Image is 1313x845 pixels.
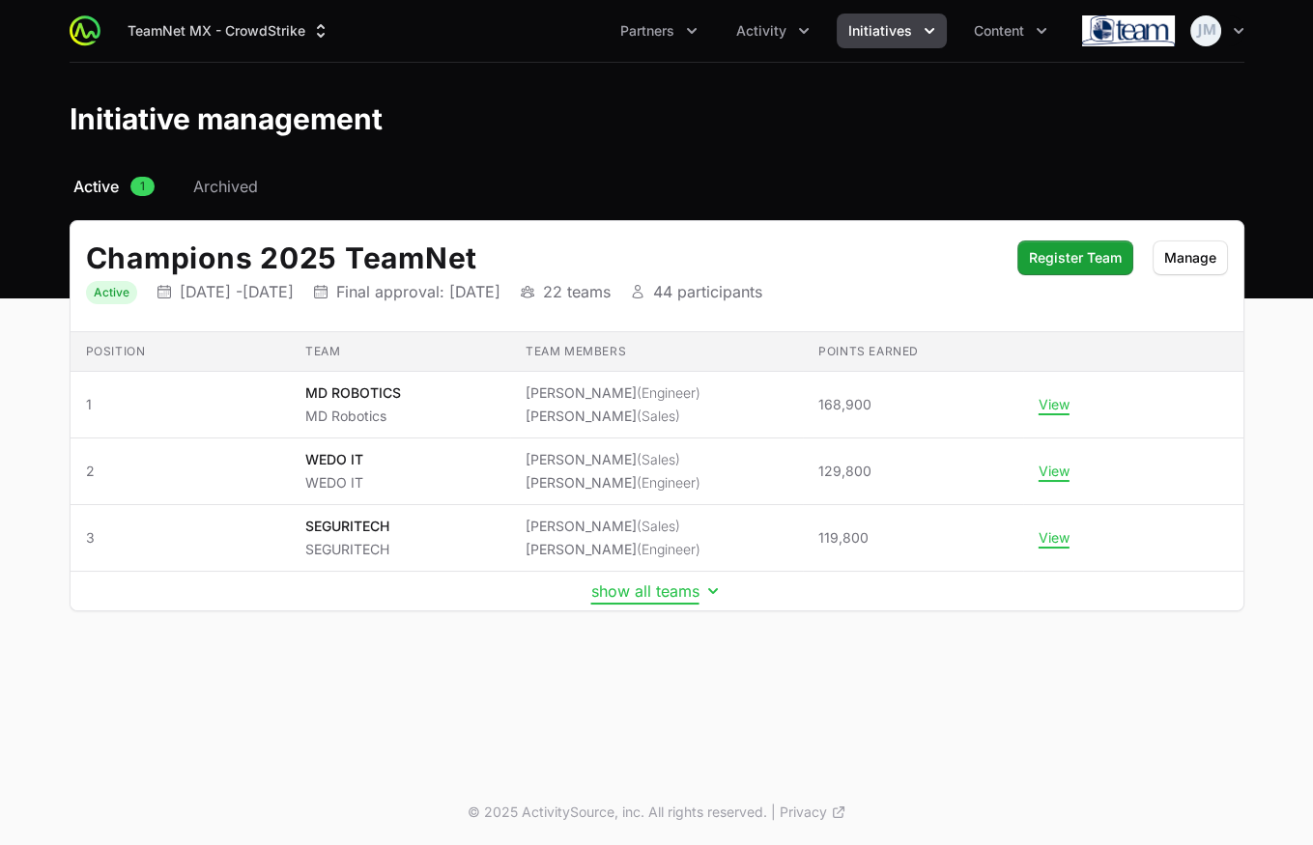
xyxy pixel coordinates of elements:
span: 119,800 [818,528,869,548]
span: 3 [86,528,275,548]
span: Active [73,175,119,198]
img: Juan Manuel Zuleta [1190,15,1221,46]
h1: Initiative management [70,101,383,136]
span: | [771,803,776,822]
th: Position [71,332,291,372]
span: Partners [620,21,674,41]
button: View [1039,396,1070,413]
p: WEDO IT [305,473,363,493]
button: View [1039,463,1070,480]
button: Activity [725,14,821,48]
img: TeamNet MX [1082,12,1175,50]
div: Initiative details [70,220,1244,611]
th: Team members [510,332,803,372]
p: MD ROBOTICS [305,383,401,403]
div: Partners menu [609,14,709,48]
div: Initiatives menu [837,14,947,48]
span: (Engineer) [637,541,700,557]
span: 1 [130,177,155,196]
button: View [1039,529,1070,547]
span: 1 [86,395,275,414]
button: Content [962,14,1059,48]
p: 22 teams [543,282,611,301]
span: (Engineer) [637,384,700,401]
span: Register Team [1029,246,1122,269]
p: Final approval: [DATE] [336,282,500,301]
h2: Champions 2025 TeamNet [86,240,998,275]
span: Activity [736,21,786,41]
li: [PERSON_NAME] [526,473,700,493]
span: (Engineer) [637,474,700,491]
li: [PERSON_NAME] [526,540,700,559]
a: Active1 [70,175,158,198]
p: [DATE] - [DATE] [180,282,294,301]
p: MD Robotics [305,407,401,426]
div: Content menu [962,14,1059,48]
img: ActivitySource [70,15,100,46]
div: Supplier switch menu [116,14,342,48]
nav: Initiative activity log navigation [70,175,1244,198]
span: 129,800 [818,462,871,481]
button: Partners [609,14,709,48]
li: [PERSON_NAME] [526,517,700,536]
li: [PERSON_NAME] [526,450,700,469]
a: Archived [189,175,262,198]
span: Manage [1164,246,1216,269]
p: WEDO IT [305,450,363,469]
span: Archived [193,175,258,198]
button: Register Team [1017,240,1133,275]
span: Content [974,21,1024,41]
div: Activity menu [725,14,821,48]
p: SEGURITECH [305,540,389,559]
span: 2 [86,462,275,481]
span: (Sales) [637,518,680,534]
button: Manage [1153,240,1228,275]
p: © 2025 ActivitySource, inc. All rights reserved. [468,803,767,822]
th: Points earned [803,332,1023,372]
li: [PERSON_NAME] [526,407,700,426]
button: show all teams [591,581,723,601]
p: 44 participants [653,282,762,301]
th: Team [290,332,510,372]
p: SEGURITECH [305,517,389,536]
li: [PERSON_NAME] [526,383,700,403]
a: Privacy [780,803,846,822]
button: Initiatives [837,14,947,48]
span: 168,900 [818,395,871,414]
div: Main navigation [100,14,1059,48]
span: (Sales) [637,408,680,424]
span: (Sales) [637,451,680,467]
span: Initiatives [848,21,912,41]
button: TeamNet MX - CrowdStrike [116,14,342,48]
